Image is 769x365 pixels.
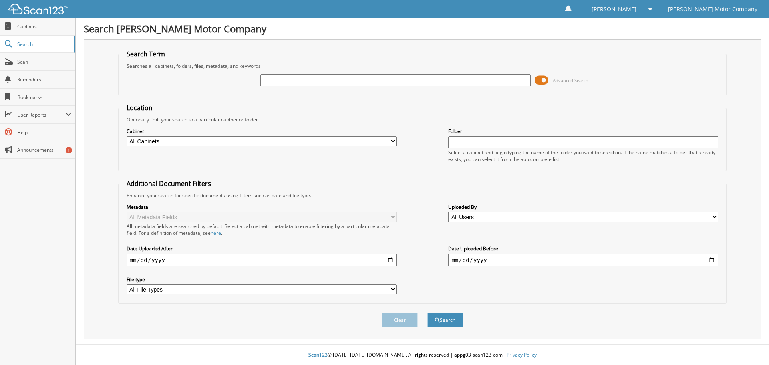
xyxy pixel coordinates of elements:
div: Enhance your search for specific documents using filters such as date and file type. [123,192,723,199]
legend: Location [123,103,157,112]
span: Cabinets [17,23,71,30]
span: [PERSON_NAME] Motor Company [668,7,757,12]
div: Select a cabinet and begin typing the name of the folder you want to search in. If the name match... [448,149,718,163]
label: Date Uploaded Before [448,245,718,252]
span: Scan [17,58,71,65]
span: User Reports [17,111,66,118]
button: Search [427,313,463,327]
button: Clear [382,313,418,327]
div: 1 [66,147,72,153]
div: All metadata fields are searched by default. Select a cabinet with metadata to enable filtering b... [127,223,397,236]
input: end [448,254,718,266]
a: here [211,230,221,236]
span: Scan123 [308,351,328,358]
span: [PERSON_NAME] [592,7,636,12]
span: Advanced Search [553,77,588,83]
div: © [DATE]-[DATE] [DOMAIN_NAME]. All rights reserved | appg03-scan123-com | [76,345,769,365]
label: Folder [448,128,718,135]
img: scan123-logo-white.svg [8,4,68,14]
legend: Search Term [123,50,169,58]
label: Uploaded By [448,204,718,210]
div: Optionally limit your search to a particular cabinet or folder [123,116,723,123]
label: Date Uploaded After [127,245,397,252]
legend: Additional Document Filters [123,179,215,188]
span: Announcements [17,147,71,153]
span: Search [17,41,70,48]
div: Searches all cabinets, folders, files, metadata, and keywords [123,63,723,69]
label: File type [127,276,397,283]
a: Privacy Policy [507,351,537,358]
label: Cabinet [127,128,397,135]
h1: Search [PERSON_NAME] Motor Company [84,22,761,35]
input: start [127,254,397,266]
span: Help [17,129,71,136]
span: Bookmarks [17,94,71,101]
span: Reminders [17,76,71,83]
label: Metadata [127,204,397,210]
